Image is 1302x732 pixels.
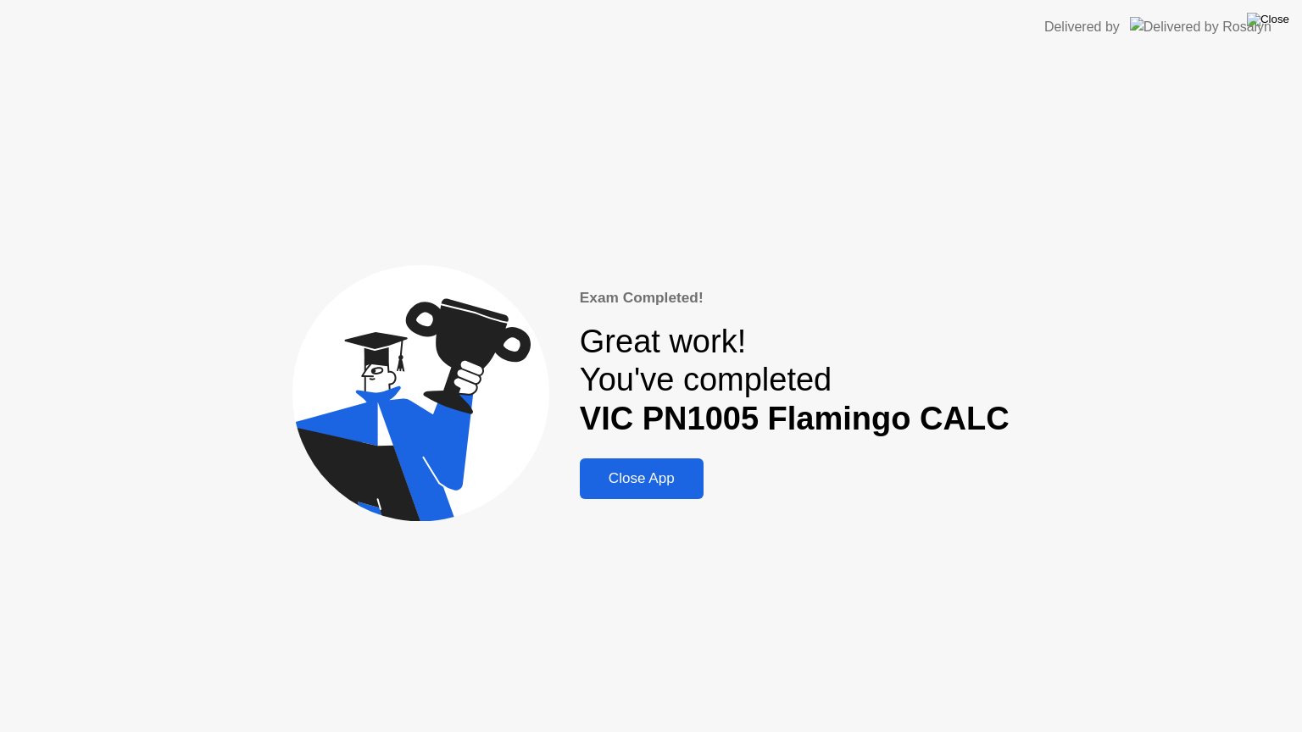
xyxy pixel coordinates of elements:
[1247,13,1289,26] img: Close
[585,470,698,487] div: Close App
[1044,17,1120,37] div: Delivered by
[580,323,1010,439] div: Great work! You've completed
[580,287,1010,309] div: Exam Completed!
[580,458,704,499] button: Close App
[580,401,1010,436] b: VIC PN1005 Flamingo CALC
[1130,17,1271,36] img: Delivered by Rosalyn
